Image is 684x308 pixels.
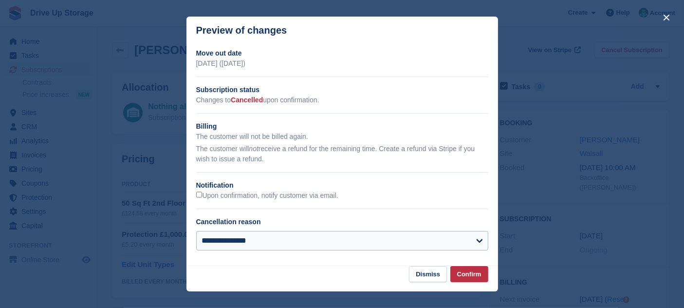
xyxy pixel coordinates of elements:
[196,192,338,200] label: Upon confirmation, notify customer via email.
[249,145,258,153] em: not
[409,266,447,282] button: Dismiss
[196,180,488,191] h2: Notification
[231,96,263,104] span: Cancelled
[196,25,287,36] p: Preview of changes
[196,144,488,164] p: The customer will receive a refund for the remaining time. Create a refund via Stripe if you wish...
[196,218,261,226] label: Cancellation reason
[196,132,488,142] p: The customer will not be billed again.
[659,10,674,25] button: close
[196,58,488,69] p: [DATE] ([DATE])
[196,121,488,132] h2: Billing
[450,266,488,282] button: Confirm
[196,192,203,198] input: Upon confirmation, notify customer via email.
[196,95,488,105] p: Changes to upon confirmation.
[196,85,488,95] h2: Subscription status
[196,48,488,58] h2: Move out date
